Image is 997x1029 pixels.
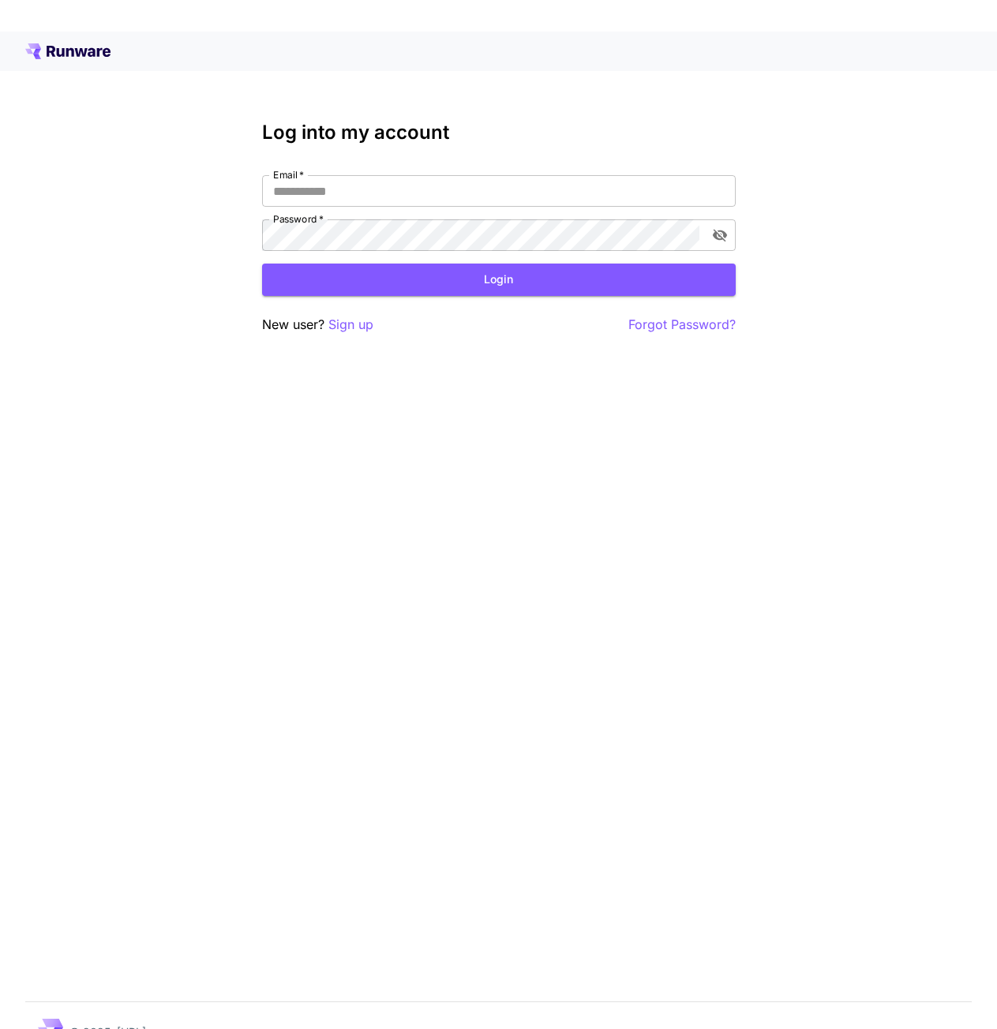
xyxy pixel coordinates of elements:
p: New user? [262,315,373,335]
button: toggle password visibility [706,221,734,249]
h3: Log into my account [262,122,736,144]
button: Forgot Password? [628,315,736,335]
label: Email [273,168,304,181]
label: Password [273,212,324,226]
button: Login [262,264,736,296]
button: Sign up [328,315,373,335]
